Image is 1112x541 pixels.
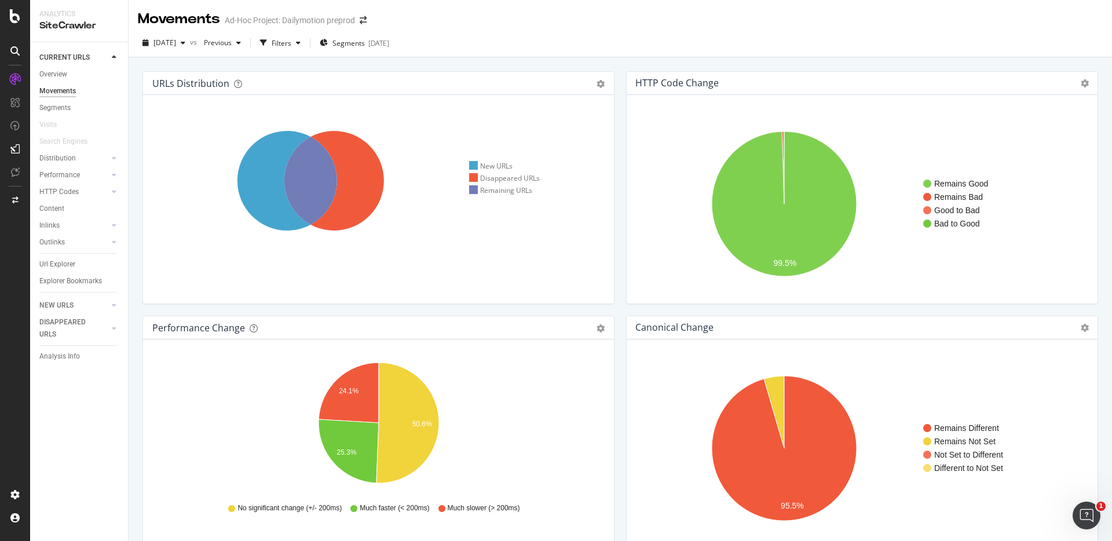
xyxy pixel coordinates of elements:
div: NEW URLS [39,299,74,312]
div: Remaining URLs [469,185,533,195]
text: Remains Not Set [934,437,996,446]
text: Remains Different [934,423,999,433]
div: gear [597,324,605,332]
a: Analysis Info [39,350,120,363]
span: 1 [1096,502,1106,511]
div: Ad-Hoc Project: Dailymotion preprod [225,14,355,26]
text: Not Set to Different [934,450,1003,459]
a: Inlinks [39,220,108,232]
text: Remains Good [934,179,988,188]
button: Segments[DATE] [315,34,394,52]
a: Movements [39,85,120,97]
div: arrow-right-arrow-left [360,16,367,24]
button: Previous [199,34,246,52]
text: Good to Bad [934,206,980,215]
button: Filters [255,34,305,52]
button: [DATE] [138,34,190,52]
text: 24.1% [339,387,359,395]
a: Search Engines [39,136,99,148]
div: Inlinks [39,220,60,232]
div: Content [39,203,64,215]
a: Url Explorer [39,258,120,270]
div: HTTP Codes [39,186,79,198]
span: Much faster (< 200ms) [360,503,429,513]
div: Analysis Info [39,350,80,363]
a: Outlinks [39,236,108,248]
svg: A chart. [152,358,605,492]
span: Previous [199,38,232,47]
div: [DATE] [368,38,389,48]
div: Distribution [39,152,76,165]
a: Overview [39,68,120,81]
a: Segments [39,102,120,114]
span: Much slower (> 200ms) [448,503,520,513]
i: Options [1081,324,1089,332]
a: Explorer Bookmarks [39,275,120,287]
div: URLs Distribution [152,78,229,89]
div: Disappeared URLs [469,173,540,183]
span: No significant change (+/- 200ms) [237,503,342,513]
text: 50.6% [412,420,432,428]
a: Content [39,203,120,215]
div: Analytics [39,9,119,19]
div: Explorer Bookmarks [39,275,102,287]
a: CURRENT URLS [39,52,108,64]
div: New URLs [469,161,513,171]
text: Different to Not Set [934,463,1003,473]
svg: A chart. [636,358,1088,539]
div: Visits [39,119,57,131]
a: Performance [39,169,108,181]
div: Outlinks [39,236,65,248]
text: Bad to Good [934,219,980,228]
svg: A chart. [636,114,1088,294]
a: Distribution [39,152,108,165]
a: HTTP Codes [39,186,108,198]
div: Filters [272,38,291,48]
div: Overview [39,68,67,81]
div: Url Explorer [39,258,75,270]
iframe: Intercom live chat [1073,502,1100,529]
a: Visits [39,119,68,131]
a: DISAPPEARED URLS [39,316,108,341]
div: SiteCrawler [39,19,119,32]
text: 99.5% [774,258,797,268]
text: 95.5% [781,501,804,510]
div: CURRENT URLS [39,52,90,64]
i: Options [1081,79,1089,87]
div: Search Engines [39,136,87,148]
a: NEW URLS [39,299,108,312]
div: DISAPPEARED URLS [39,316,98,341]
h4: Canonical Change [635,320,714,335]
div: gear [597,80,605,88]
span: Segments [332,38,365,48]
text: 25.3% [336,448,356,456]
div: Performance Change [152,322,245,334]
span: 2025 Sep. 24th [153,38,176,47]
div: Segments [39,102,71,114]
div: Performance [39,169,80,181]
div: Movements [138,9,220,29]
text: Remains Bad [934,192,983,202]
div: Movements [39,85,76,97]
span: vs [190,37,199,47]
h4: HTTP Code Change [635,75,719,91]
